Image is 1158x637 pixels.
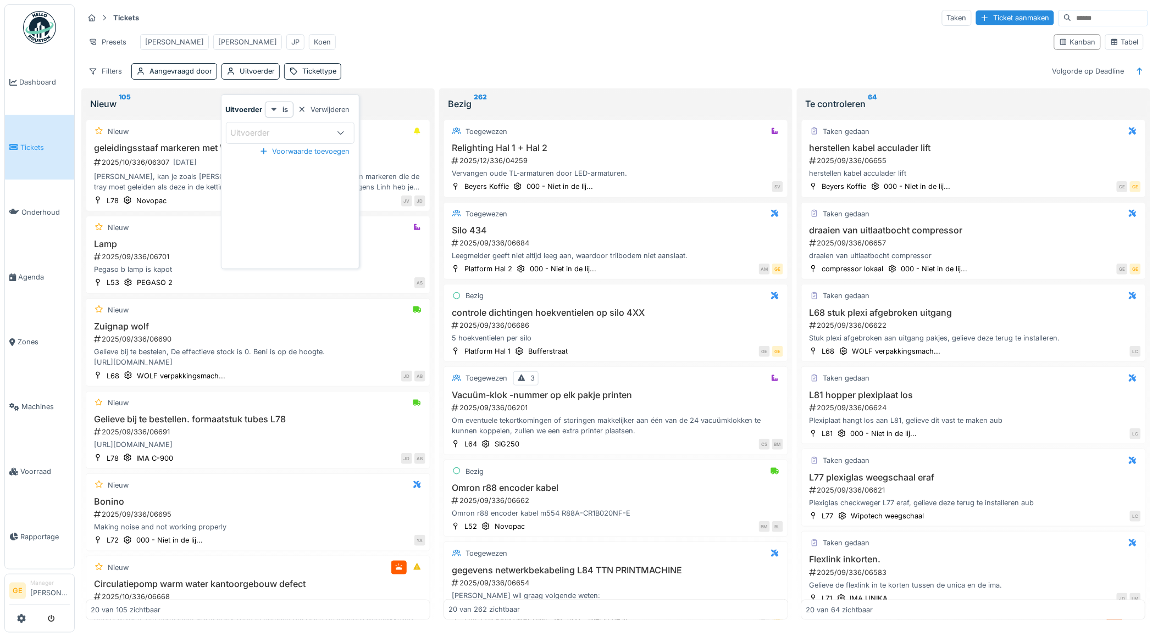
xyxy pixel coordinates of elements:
div: 000 - Niet in de lij... [530,264,596,274]
div: L78 [107,195,119,206]
strong: is [283,104,289,115]
h3: Silo 434 [448,225,783,236]
div: [PERSON_NAME], kan je zoals [PERSON_NAME] aan gaf per mail, de staaf laten markeren die de tray m... [91,171,425,192]
div: Gelieve bij te bestelen, De effectieve stock is 0. Beni is op de hoogte. [URL][DOMAIN_NAME] [91,347,425,367]
div: 2025/09/336/06686 [451,320,783,331]
div: draaien van uitlaatbocht compressor [806,250,1141,261]
div: LC [1130,511,1141,522]
div: 000 - Niet in de lij... [851,428,917,439]
sup: 262 [474,97,487,110]
div: Nieuw [108,126,129,137]
div: Plexiplaat hangt los aan L81, gelieve dit vast te maken aub [806,415,1141,426]
img: Badge_color-CXgf-gQk.svg [23,11,56,44]
div: WOLF verpakkingsmach... [137,371,225,381]
div: Beyers Koffie [822,181,867,192]
div: Voorwaarde toevoegen [255,144,354,159]
div: Kanban [1059,37,1096,47]
div: L77 [822,511,834,521]
div: Nieuw [108,398,129,408]
div: Nieuw [108,562,129,573]
div: L68 [107,371,119,381]
div: JD [401,453,412,464]
div: Volgorde op Deadline [1048,63,1129,79]
div: L81 [822,428,833,439]
div: 5 hoekventielen per silo [448,333,783,343]
div: Leegmelder geeft niet altijd leeg aan, waardoor trilbodem niet aanslaat. [448,250,783,261]
h3: L68 stuk plexi afgebroken uitgang [806,308,1141,318]
div: Making noise and not working properly [91,522,425,532]
div: Plexiglas checkweger L77 eraf, gelieve deze terug te installeren aub [806,498,1141,508]
div: GE [1117,264,1128,275]
div: Vervangen oude TL-armaturen door LED-armaturen. [448,168,783,178]
div: 3 [530,373,535,383]
div: Filters [84,63,127,79]
div: [DATE] [173,157,197,167]
div: 2025/09/336/06201 [451,403,783,413]
div: L72 [107,535,119,545]
div: IMA C-900 [136,453,173,463]
div: GE [1130,181,1141,192]
div: WOLF verpakkingsmach... [852,346,941,356]
span: Machines [21,401,70,412]
span: Voorraad [20,466,70,477]
div: AB [414,453,425,464]
div: 2025/09/336/06695 [93,509,425,519]
div: Taken gedaan [823,126,870,137]
div: 2025/09/336/06662 [451,495,783,506]
div: Nieuw [108,305,129,315]
div: Bezig [466,466,484,477]
h3: Vacuüm-klok -nummer op elk pakje printen [448,390,783,400]
h3: gegevens netwerkbekabeling L84 TTN PRINTMACHINE [448,565,783,575]
div: [PERSON_NAME] [218,37,277,47]
div: 20 van 64 zichtbaar [806,605,873,615]
div: Taken gedaan [823,538,870,548]
div: Bezig [466,290,484,301]
strong: Uitvoerder [226,104,263,115]
div: Nieuw [90,97,426,110]
div: 2025/09/336/06622 [808,320,1141,331]
h3: draaien van uitlaatbocht compressor [806,225,1141,236]
div: BM [772,439,783,450]
div: Novopac [136,195,167,206]
span: Rapportage [20,532,70,542]
h3: herstellen kabel acculader lift [806,143,1141,153]
h3: L81 hopper plexiplaat los [806,390,1141,400]
div: Taken gedaan [823,290,870,301]
div: Koen [314,37,331,47]
div: Uitvoerder [231,127,285,139]
div: compressor lokaal [822,264,884,274]
div: Beyers Koffie [464,181,509,192]
div: Taken gedaan [823,373,870,383]
div: Bufferstraat [528,346,568,356]
div: Bezig [448,97,784,110]
div: Manager [30,579,70,587]
div: herstellen kabel acculader lift [806,168,1141,178]
div: GE [772,264,783,275]
div: Platform Hal 2 [464,264,512,274]
div: 2025/10/336/06307 [93,155,425,169]
div: GE [1117,181,1128,192]
div: L78 [107,453,119,463]
div: Pegaso b lamp is kapot [91,264,425,275]
h3: Omron r88 encoder kabel [448,483,783,493]
div: Tabel [1110,37,1139,47]
h3: Bonino [91,496,425,507]
div: SIG250 [495,439,519,449]
div: 2025/09/336/06655 [808,155,1141,166]
div: Wipotech weegschaal [851,511,924,521]
div: 2025/12/336/04259 [451,155,783,166]
div: L53 [107,277,119,288]
h3: Relighting Hal 1 + Hal 2 [448,143,783,153]
div: Ticket aanmaken [976,10,1054,25]
div: L71 [822,593,833,604]
div: 000 - Niet in de lij... [136,535,203,545]
div: Platform Hal 1 [464,346,511,356]
div: 2025/09/336/06621 [808,485,1141,495]
div: L68 [822,346,835,356]
strong: Tickets [109,13,143,23]
div: GE [772,346,783,357]
div: Taken gedaan [823,209,870,219]
h3: Circulatiepomp warm water kantoorgebouw defect [91,579,425,589]
div: 2025/09/336/06690 [93,334,425,344]
div: 2025/09/336/06583 [808,567,1141,578]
